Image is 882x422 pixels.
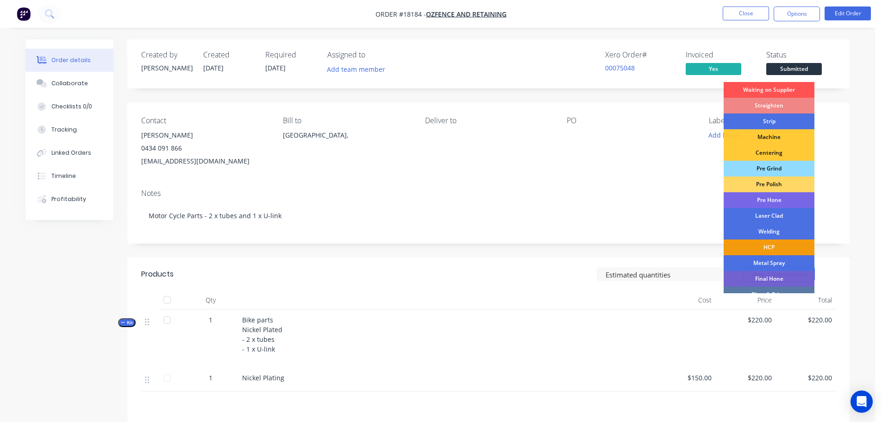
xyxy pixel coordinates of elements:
div: Created by [141,50,192,59]
button: Kit [118,318,136,327]
div: Cost [655,291,715,309]
button: Add team member [322,63,390,76]
div: Pre Grind [724,161,814,176]
a: 00075048 [605,63,635,72]
button: Options [774,6,820,21]
span: [DATE] [265,63,286,72]
div: Collaborate [51,79,88,88]
button: Close [723,6,769,20]
div: Products [141,269,174,280]
div: Blast & Prime [724,287,814,302]
a: Ozfence and Retaining [426,10,507,19]
div: PO [567,116,694,125]
div: Total [776,291,836,309]
div: Xero Order # [605,50,675,59]
span: 1 [209,315,213,325]
div: Timeline [51,172,76,180]
div: Final Hone [724,271,814,287]
div: Contact [141,116,268,125]
div: [GEOGRAPHIC_DATA], [283,129,410,158]
div: Pre Polish [724,176,814,192]
div: Invoiced [686,50,755,59]
div: Strip [724,113,814,129]
button: Edit Order [825,6,871,20]
div: Required [265,50,316,59]
span: Submitted [766,63,822,75]
button: Checklists 0/0 [25,95,113,118]
div: Status [766,50,836,59]
div: Qty [183,291,238,309]
div: Open Intercom Messenger [851,391,873,413]
button: Add team member [327,63,390,76]
span: [DATE] [203,63,224,72]
div: Profitability [51,195,86,203]
span: Yes [686,63,741,75]
div: Labels [709,116,836,125]
div: Linked Orders [51,149,91,157]
div: Waiting on Supplier [724,82,814,98]
div: Order details [51,56,91,64]
div: Created [203,50,254,59]
button: Submitted [766,63,822,77]
div: Checklists 0/0 [51,102,92,111]
div: HCP [724,239,814,255]
span: $220.00 [719,373,772,383]
div: Welding [724,224,814,239]
div: Centering [724,145,814,161]
span: $220.00 [719,315,772,325]
span: Order #18184 - [375,10,426,19]
div: [EMAIL_ADDRESS][DOMAIN_NAME] [141,155,268,168]
div: Bill to [283,116,410,125]
div: Notes [141,189,836,198]
button: Tracking [25,118,113,141]
span: Bike parts Nickel Plated - 2 x tubes - 1 x U-link [242,315,282,353]
div: [PERSON_NAME] [141,63,192,73]
div: [PERSON_NAME]0434 091 866[EMAIL_ADDRESS][DOMAIN_NAME] [141,129,268,168]
div: Tracking [51,126,77,134]
div: Straighten [724,98,814,113]
button: Linked Orders [25,141,113,164]
span: Nickel Plating [242,373,284,382]
div: Motor Cycle Parts - 2 x tubes and 1 x U-link [141,202,836,230]
img: Factory [17,7,31,21]
div: Assigned to [327,50,420,59]
div: [GEOGRAPHIC_DATA], [283,129,410,142]
div: Deliver to [425,116,552,125]
div: Laser Clad [724,208,814,224]
span: Kit [121,319,133,326]
span: $150.00 [659,373,712,383]
button: Collaborate [25,72,113,95]
button: Add labels [703,129,746,141]
div: Price [715,291,776,309]
button: Order details [25,49,113,72]
span: 1 [209,373,213,383]
button: Profitability [25,188,113,211]
span: $220.00 [779,315,832,325]
div: Machine [724,129,814,145]
span: $220.00 [779,373,832,383]
div: Pre Hone [724,192,814,208]
div: [PERSON_NAME] [141,129,268,142]
div: 0434 091 866 [141,142,268,155]
div: Metal Spray [724,255,814,271]
button: Timeline [25,164,113,188]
